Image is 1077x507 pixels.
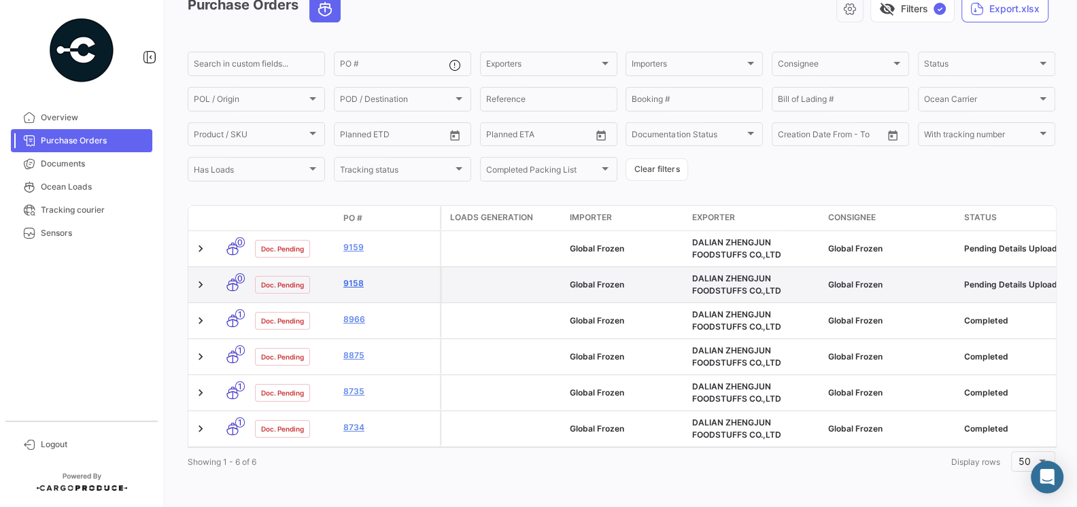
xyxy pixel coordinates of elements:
span: DALIAN ZHENGJUN FOODSTUFFS CO.,LTD [692,417,781,440]
span: 0 [235,237,245,247]
a: Overview [11,106,152,129]
span: Global Frozen [828,387,883,398]
span: 1 [235,381,245,391]
a: Purchase Orders [11,129,152,152]
span: Status [924,61,1037,71]
a: Expand/Collapse Row [194,422,207,436]
button: Open calendar [591,125,611,145]
a: 8735 [343,385,434,398]
button: Open calendar [445,125,465,145]
span: Global Frozen [828,351,883,362]
span: 1 [235,417,245,427]
span: 1 [235,345,245,355]
input: To [806,132,856,141]
span: POD / Destination [340,97,453,106]
a: Expand/Collapse Row [194,386,207,400]
span: Logout [41,438,147,451]
span: Sensors [41,227,147,239]
span: DALIAN ZHENGJUN FOODSTUFFS CO.,LTD [692,273,781,296]
span: Showing 1 - 6 of 6 [188,457,256,467]
datatable-header-cell: Importer [564,206,687,230]
a: Expand/Collapse Row [194,350,207,364]
span: Display rows [951,457,1000,467]
a: Documents [11,152,152,175]
span: Completed Packing List [486,167,599,176]
a: Sensors [11,222,152,245]
span: Loads generation [450,211,533,224]
a: 9158 [343,277,434,290]
span: Status [964,211,997,224]
div: Abrir Intercom Messenger [1031,461,1063,493]
span: DALIAN ZHENGJUN FOODSTUFFS CO.,LTD [692,345,781,368]
a: 8966 [343,313,434,326]
span: Global Frozen [570,423,624,434]
span: 1 [235,309,245,319]
span: Overview [41,111,147,124]
span: 0 [235,273,245,283]
span: Has Loads [194,167,307,176]
a: Expand/Collapse Row [194,314,207,328]
span: Global Frozen [570,351,624,362]
span: Documentation Status [632,132,745,141]
a: Expand/Collapse Row [194,242,207,256]
span: Tracking courier [41,204,147,216]
input: To [515,132,564,141]
span: Importers [632,61,745,71]
span: Doc. Pending [261,279,304,290]
span: Ocean Carrier [924,97,1037,106]
datatable-header-cell: Doc. Status [250,213,338,224]
a: Tracking courier [11,198,152,222]
a: 9159 [343,241,434,253]
span: Importer [570,211,612,224]
span: Exporter [692,211,735,224]
span: Purchase Orders [41,135,147,147]
span: Doc. Pending [261,423,304,434]
span: ✓ [934,3,946,15]
span: Doc. Pending [261,315,304,326]
datatable-header-cell: Transport mode [216,213,250,224]
span: Global Frozen [570,243,624,253]
a: 8875 [343,349,434,362]
span: Product / SKU [194,132,307,141]
span: Doc. Pending [261,387,304,398]
span: Global Frozen [828,279,883,290]
input: From [778,132,797,141]
input: From [340,132,359,141]
span: Global Frozen [828,315,883,326]
span: Documents [41,158,147,170]
span: Exporters [486,61,599,71]
span: Consignee [828,211,876,224]
span: Global Frozen [570,315,624,326]
span: Tracking status [340,167,453,176]
span: visibility_off [879,1,895,17]
span: DALIAN ZHENGJUN FOODSTUFFS CO.,LTD [692,237,781,260]
span: Ocean Loads [41,181,147,193]
button: Open calendar [883,125,903,145]
datatable-header-cell: Consignee [823,206,959,230]
a: 8734 [343,421,434,434]
span: Doc. Pending [261,351,304,362]
datatable-header-cell: Exporter [687,206,823,230]
input: From [486,132,505,141]
img: powered-by.png [48,16,116,84]
span: DALIAN ZHENGJUN FOODSTUFFS CO.,LTD [692,309,781,332]
button: Clear filters [626,158,688,181]
span: Global Frozen [570,387,624,398]
span: PO # [343,212,362,224]
span: Global Frozen [828,423,883,434]
span: Global Frozen [828,243,883,253]
span: Global Frozen [570,279,624,290]
span: DALIAN ZHENGJUN FOODSTUFFS CO.,LTD [692,381,781,404]
span: 50 [1019,455,1031,467]
datatable-header-cell: Loads generation [442,206,564,230]
datatable-header-cell: PO # [338,207,440,230]
a: Ocean Loads [11,175,152,198]
input: To [369,132,418,141]
span: Doc. Pending [261,243,304,254]
span: With tracking number [924,132,1037,141]
span: POL / Origin [194,97,307,106]
a: Expand/Collapse Row [194,278,207,292]
span: Consignee [778,61,891,71]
